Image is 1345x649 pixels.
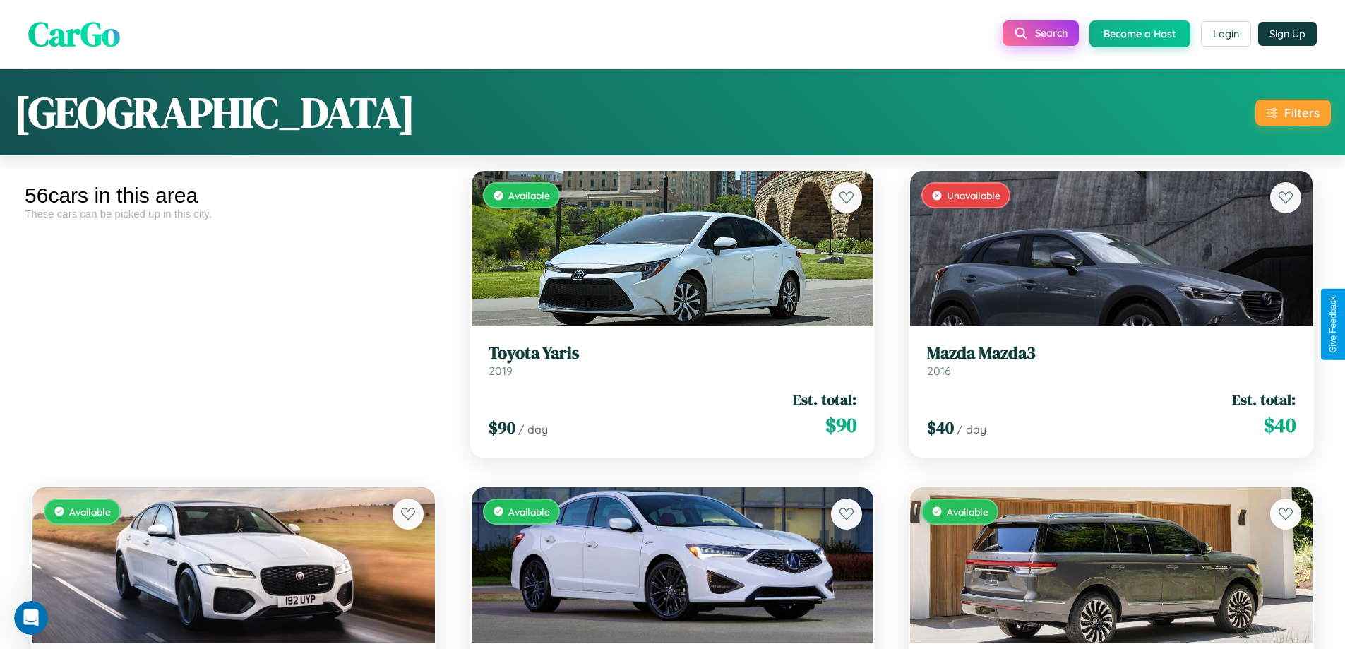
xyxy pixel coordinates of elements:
div: Filters [1284,105,1320,120]
button: Become a Host [1089,20,1190,47]
span: $ 90 [825,411,856,439]
iframe: Intercom live chat [14,601,48,635]
button: Sign Up [1258,22,1317,46]
div: Give Feedback [1328,296,1338,353]
h1: [GEOGRAPHIC_DATA] [14,83,415,141]
span: $ 40 [1264,411,1296,439]
button: Login [1201,21,1251,47]
span: $ 40 [927,416,954,439]
span: Available [947,506,988,518]
h3: Mazda Mazda3 [927,343,1296,364]
span: Available [69,506,111,518]
span: 2019 [489,364,513,378]
span: Unavailable [947,189,1000,201]
span: / day [518,422,548,436]
button: Search [1003,20,1079,46]
h3: Toyota Yaris [489,343,857,364]
span: Available [508,189,550,201]
span: $ 90 [489,416,515,439]
span: Est. total: [793,389,856,410]
span: Available [508,506,550,518]
div: 56 cars in this area [25,184,443,208]
a: Toyota Yaris2019 [489,343,857,378]
button: Filters [1255,100,1331,126]
div: These cars can be picked up in this city. [25,208,443,220]
span: Est. total: [1232,389,1296,410]
span: CarGo [28,11,120,57]
span: / day [957,422,986,436]
span: Search [1035,27,1068,40]
a: Mazda Mazda32016 [927,343,1296,378]
span: 2016 [927,364,951,378]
